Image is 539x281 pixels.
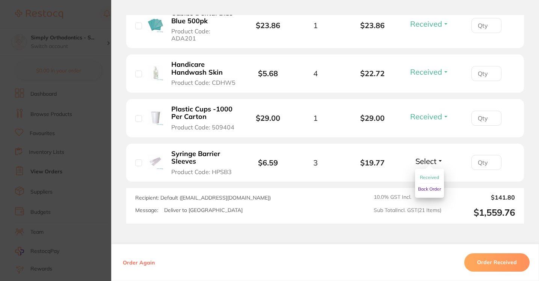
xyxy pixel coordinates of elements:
span: Product Code: 509404 [171,124,234,131]
button: Syringe Barrier Sleeves Product Code: HPSB3 [169,150,238,176]
span: 10.0 % GST Incl. [374,194,441,201]
b: Ozbibs Dental Bibs Blue 500pk [171,9,236,25]
b: $6.59 [258,158,278,167]
button: Received [408,112,451,121]
input: Qty [471,66,501,81]
b: $29.00 [256,113,280,123]
span: Received [410,112,442,121]
img: Plastic Cups -1000 Per Carton [148,110,163,125]
b: $19.77 [344,158,401,167]
span: 4 [313,69,318,78]
span: 3 [313,158,318,167]
b: $23.86 [344,21,401,30]
img: Syringe Barrier Sleeves [148,154,163,170]
b: $23.86 [256,21,280,30]
span: 1 [313,114,318,122]
b: $29.00 [344,114,401,122]
b: $5.68 [258,69,278,78]
button: Order Again [121,259,157,266]
output: $1,559.76 [447,207,515,218]
b: Plastic Cups -1000 Per Carton [171,105,236,121]
input: Qty [471,111,501,126]
button: Ozbibs Dental Bibs Blue 500pk Product Code: ADA201 [169,9,238,42]
span: Product Code: CDHW5 [171,79,236,86]
input: Qty [471,18,501,33]
span: Received [420,174,439,180]
span: Back Order [418,186,441,192]
span: Recipient: Default ( [EMAIL_ADDRESS][DOMAIN_NAME] ) [135,194,271,201]
span: Sub Total Incl. GST ( 21 Items) [374,207,441,218]
b: Handicare Handwash Skin [171,61,236,76]
button: Select [413,156,445,166]
label: Message: [135,207,158,213]
img: Ozbibs Dental Bibs Blue 500pk [148,17,163,33]
span: Product Code: HPSB3 [171,168,232,175]
output: $141.80 [447,194,515,201]
img: Handicare Handwash Skin [148,65,163,81]
span: 1 [313,21,318,30]
button: Plastic Cups -1000 Per Carton Product Code: 509404 [169,105,238,131]
span: Received [410,19,442,29]
button: Handicare Handwash Skin Product Code: CDHW5 [169,60,238,87]
b: Syringe Barrier Sleeves [171,150,236,165]
button: Order Received [464,254,530,272]
b: $22.72 [344,69,401,78]
button: Received [408,67,451,77]
span: Product Code: ADA201 [171,28,236,42]
input: Qty [471,155,501,170]
button: Received [420,172,439,183]
button: Received [408,19,451,29]
span: Select [415,156,436,166]
p: Deliver to [GEOGRAPHIC_DATA] [164,207,243,213]
button: Back Order [418,183,441,195]
span: Received [410,67,442,77]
